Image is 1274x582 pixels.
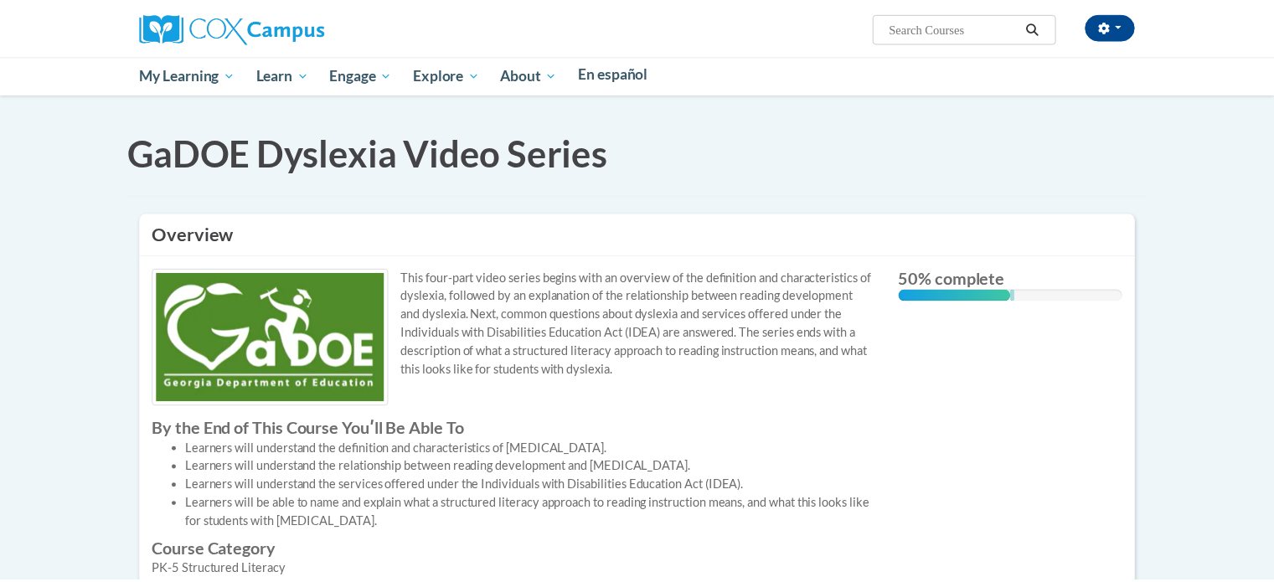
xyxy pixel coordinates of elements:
[153,222,1133,248] h3: Overview
[896,18,1030,38] input: Search Courses
[573,55,665,90] a: En español
[1035,22,1050,34] i: 
[153,420,882,438] label: By the End of This Course Youʹll Be Able To
[907,269,1133,287] label: 50% complete
[153,269,882,379] p: This four-part video series begins with an overview of the definition and characteristics of dysl...
[1096,13,1146,39] button: Account Settings
[259,64,312,85] span: Learn
[495,55,574,94] a: About
[141,13,328,43] img: Cox Campus
[153,541,882,559] label: Course Category
[417,64,484,85] span: Explore
[505,64,562,85] span: About
[187,477,882,496] li: Learners will understand the services offered under the Individuals with Disabilities Education A...
[322,55,406,94] a: Engage
[406,55,495,94] a: Explore
[130,55,248,94] a: My Learning
[116,55,1171,94] div: Main menu
[187,459,882,477] li: Learners will understand the relationship between reading development and [MEDICAL_DATA].
[141,64,237,85] span: My Learning
[333,64,395,85] span: Engage
[187,440,882,459] li: Learners will understand the definition and characteristics of [MEDICAL_DATA].
[153,269,392,406] img: Course logo image
[128,131,613,174] span: GaDOE Dyslexia Video Series
[1030,18,1055,38] button: Search
[153,562,882,580] div: PK-5 Structured Literacy
[1020,290,1024,301] div: 0.001%
[907,290,1020,301] div: 50% complete
[248,55,322,94] a: Learn
[187,496,882,533] li: Learners will be able to name and explain what a structured literacy approach to reading instruct...
[584,64,654,81] span: En español
[141,19,328,33] a: Cox Campus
